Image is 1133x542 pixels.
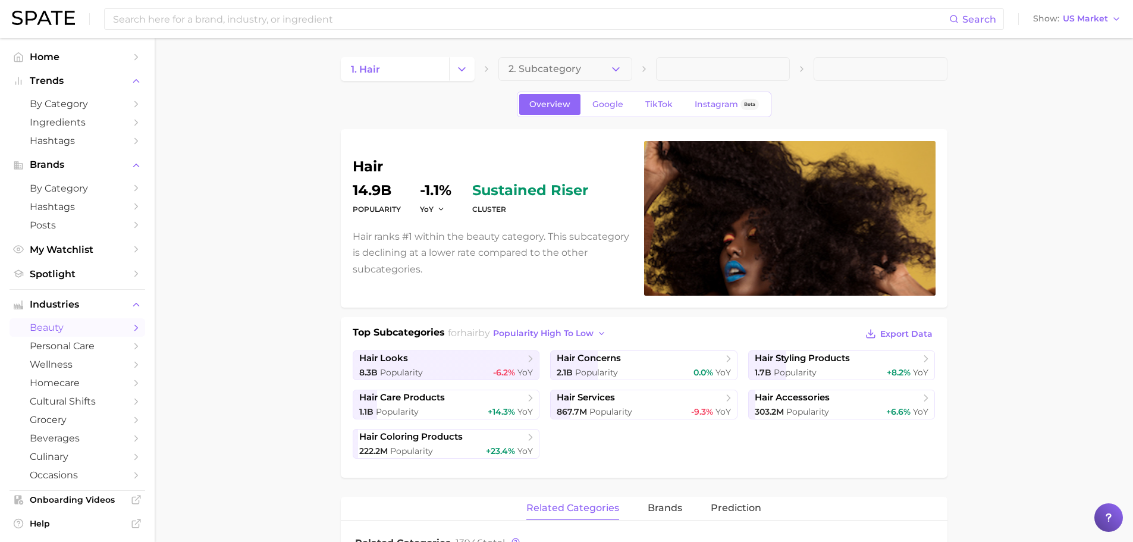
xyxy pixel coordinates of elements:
h1: Top Subcategories [353,325,445,343]
a: TikTok [635,94,683,115]
a: beauty [10,318,145,337]
span: Overview [529,99,570,109]
span: YoY [913,406,928,417]
a: cultural shifts [10,392,145,411]
span: 1.7b [755,367,771,378]
span: hair services [557,392,615,403]
span: Onboarding Videos [30,494,125,505]
span: -6.2% [493,367,515,378]
span: hair styling products [755,353,850,364]
a: Ingredients [10,113,145,131]
span: hair concerns [557,353,621,364]
span: Home [30,51,125,62]
span: hair coloring products [359,431,463,443]
span: Brands [30,159,125,170]
span: Popularity [589,406,632,417]
span: grocery [30,414,125,425]
input: Search here for a brand, industry, or ingredient [112,9,949,29]
span: Industries [30,299,125,310]
a: hair care products1.1b Popularity+14.3% YoY [353,390,540,419]
span: 222.2m [359,446,388,456]
span: 1.1b [359,406,374,417]
span: +8.2% [887,367,911,378]
span: cultural shifts [30,396,125,407]
a: Help [10,515,145,532]
span: Popularity [376,406,419,417]
button: Brands [10,156,145,174]
a: Overview [519,94,580,115]
a: 1. hair [341,57,449,81]
span: Popularity [774,367,817,378]
a: grocery [10,411,145,429]
span: Show [1033,15,1059,22]
span: YoY [517,446,533,456]
span: Spotlight [30,268,125,280]
button: Trends [10,72,145,90]
span: TikTok [645,99,673,109]
a: hair concerns2.1b Popularity0.0% YoY [550,350,737,380]
a: beverages [10,429,145,447]
span: My Watchlist [30,244,125,255]
span: beauty [30,322,125,333]
a: Home [10,48,145,66]
span: YoY [715,367,731,378]
span: Popularity [390,446,433,456]
span: YoY [420,204,434,214]
span: Beta [744,99,755,109]
span: 867.7m [557,406,587,417]
button: popularity high to low [490,325,610,342]
span: Posts [30,220,125,231]
button: Change Category [449,57,475,81]
a: Posts [10,216,145,234]
a: My Watchlist [10,240,145,259]
span: YoY [913,367,928,378]
span: for by [448,327,610,339]
span: Trends [30,76,125,86]
span: YoY [517,406,533,417]
span: Help [30,518,125,529]
a: hair accessories303.2m Popularity+6.6% YoY [748,390,936,419]
span: Popularity [575,367,618,378]
span: Google [592,99,623,109]
a: Spotlight [10,265,145,283]
span: Hashtags [30,201,125,212]
span: +14.3% [488,406,515,417]
button: ShowUS Market [1030,11,1124,27]
a: homecare [10,374,145,392]
span: related categories [526,503,619,513]
span: Search [962,14,996,25]
span: +23.4% [486,446,515,456]
a: Onboarding Videos [10,491,145,509]
button: YoY [420,204,445,214]
span: occasions [30,469,125,481]
span: hair care products [359,392,445,403]
a: personal care [10,337,145,355]
a: Hashtags [10,131,145,150]
span: brands [648,503,682,513]
a: Google [582,94,633,115]
h1: hair [353,159,630,174]
img: SPATE [12,11,75,25]
span: wellness [30,359,125,370]
span: culinary [30,451,125,462]
button: Export Data [862,325,935,342]
span: US Market [1063,15,1108,22]
button: 2. Subcategory [498,57,632,81]
span: beverages [30,433,125,444]
dt: cluster [472,202,588,217]
span: sustained riser [472,183,588,198]
span: hair [460,327,478,339]
a: InstagramBeta [685,94,769,115]
span: Export Data [880,329,933,339]
a: by Category [10,95,145,113]
span: Hashtags [30,135,125,146]
button: Industries [10,296,145,314]
span: hair accessories [755,392,830,403]
span: Popularity [786,406,829,417]
a: occasions [10,466,145,484]
a: Hashtags [10,198,145,216]
span: Prediction [711,503,761,513]
span: personal care [30,340,125,352]
span: by Category [30,98,125,109]
p: Hair ranks #1 within the beauty category. This subcategory is declining at a lower rate compared ... [353,228,630,277]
